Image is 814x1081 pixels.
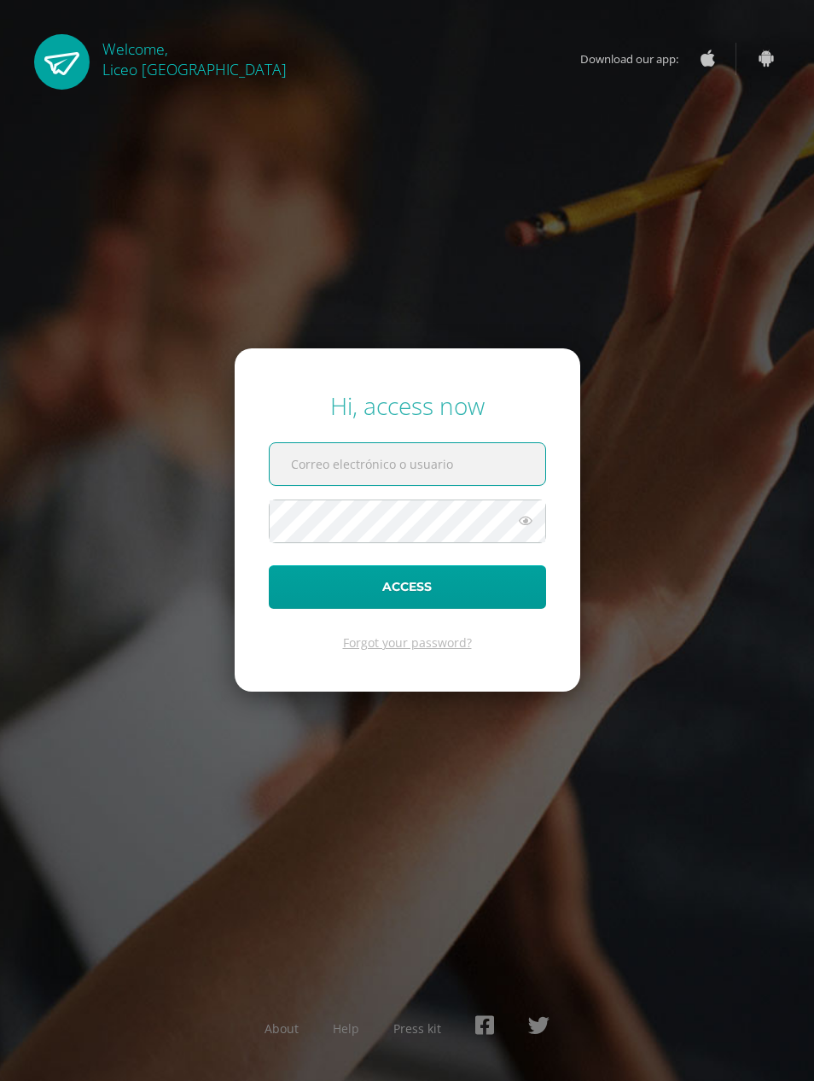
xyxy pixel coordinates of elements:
div: Welcome, [102,34,287,79]
span: Liceo [GEOGRAPHIC_DATA] [102,59,287,79]
input: Correo electrónico o usuario [270,443,545,485]
a: Forgot your password? [343,634,472,651]
a: About [265,1020,299,1037]
button: Access [269,565,546,609]
a: Help [333,1020,359,1037]
a: Press kit [393,1020,441,1037]
div: Hi, access now [269,389,546,422]
span: Download our app: [580,43,695,75]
